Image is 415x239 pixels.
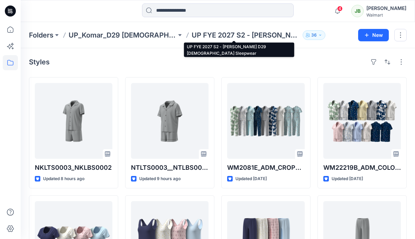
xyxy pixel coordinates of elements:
[192,30,300,40] p: UP FYE 2027 S2 - [PERSON_NAME] D29 [DEMOGRAPHIC_DATA] Sleepwear
[69,30,176,40] a: UP_Komar_D29 [DEMOGRAPHIC_DATA] Sleep
[323,83,401,159] a: WM22219B_ADM_COLORWAY
[131,83,209,159] a: NTLTS0003__NTLBS0002
[29,58,50,66] h4: Styles
[131,163,209,173] p: NTLTS0003__NTLBS0002
[351,5,364,17] div: JB
[332,175,363,183] p: Updated [DATE]
[303,30,325,40] button: 36
[227,163,305,173] p: WM2081E_ADM_CROPPED NOTCH PJ SET w/ STRAIGHT HEM TOP_COLORWAY
[366,4,406,12] div: [PERSON_NAME]
[227,83,305,159] a: WM2081E_ADM_CROPPED NOTCH PJ SET w/ STRAIGHT HEM TOP_COLORWAY
[311,31,317,39] p: 36
[139,175,181,183] p: Updated 9 hours ago
[358,29,389,41] button: New
[337,6,343,11] span: 4
[35,163,112,173] p: NKLTS0003_NKLBS0002
[323,163,401,173] p: WM22219B_ADM_COLORWAY
[366,12,406,18] div: Walmart
[29,30,53,40] a: Folders
[235,175,267,183] p: Updated [DATE]
[43,175,84,183] p: Updated 8 hours ago
[35,83,112,159] a: NKLTS0003_NKLBS0002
